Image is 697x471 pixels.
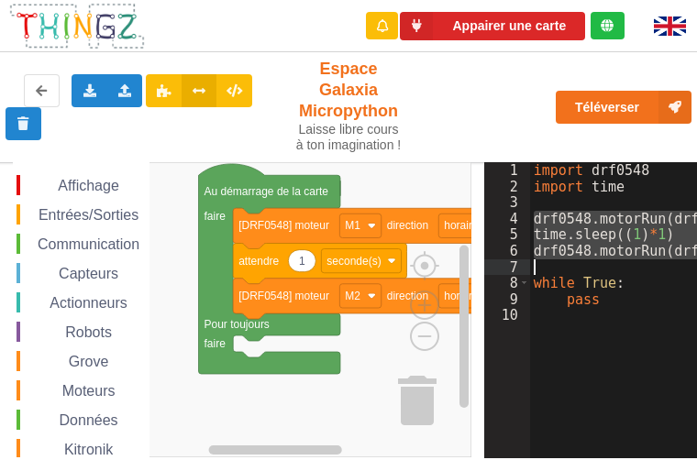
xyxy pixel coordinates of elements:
[36,207,141,223] span: Entrées/Sorties
[556,91,691,124] button: Téléverser
[484,211,530,227] div: 4
[326,255,381,268] text: seconde(s)
[205,337,227,350] text: faire
[47,295,130,311] span: Actionneurs
[299,255,305,268] text: 1
[56,266,121,281] span: Capteurs
[66,354,112,369] span: Grove
[484,275,530,291] div: 8
[484,226,530,243] div: 5
[484,162,530,179] div: 1
[484,194,530,211] div: 3
[484,307,530,323] div: 10
[294,59,403,153] div: Espace Galaxia Micropython
[238,290,329,302] text: [DRF0548] moteur
[62,324,115,340] span: Robots
[654,16,686,36] img: gb.png
[591,12,625,39] div: Tu es connecté au serveur de création de Thingz
[484,243,530,259] div: 6
[484,291,530,308] div: 9
[345,290,360,302] text: M2
[205,185,329,198] text: Au démarrage de la carte
[400,12,585,40] button: Appairer une carte
[484,179,530,195] div: 2
[57,412,121,428] span: Données
[345,219,360,232] text: M1
[387,219,428,232] text: direction
[444,290,479,302] text: horaire
[8,2,146,50] img: thingz_logo.png
[205,318,270,331] text: Pour toujours
[238,255,279,268] text: attendre
[13,162,471,458] div: Espace de travail de Blocky
[60,383,118,399] span: Moteurs
[55,178,121,193] span: Affichage
[35,236,142,252] span: Communication
[294,122,403,153] div: Laisse libre cours à ton imagination !
[387,290,428,302] text: direction
[61,442,116,457] span: Kitronik
[205,210,227,223] text: faire
[484,259,530,276] div: 7
[238,219,329,232] text: [DRF0548] moteur
[444,219,479,232] text: horaire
